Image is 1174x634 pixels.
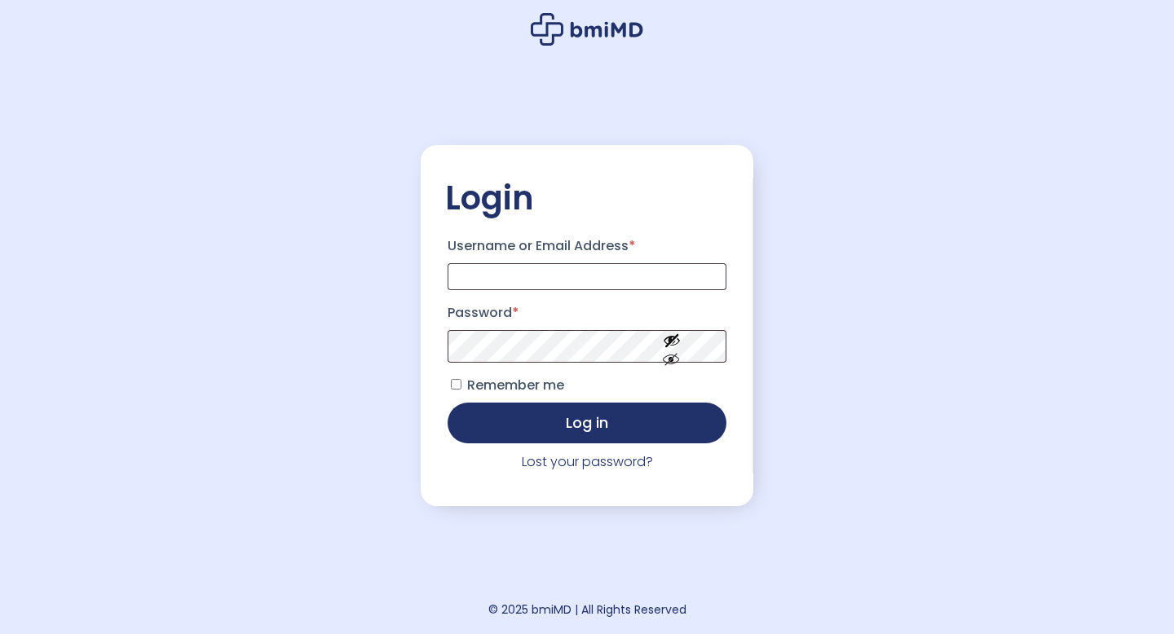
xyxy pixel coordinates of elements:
[488,598,686,621] div: © 2025 bmiMD | All Rights Reserved
[448,403,727,443] button: Log in
[448,300,727,326] label: Password
[448,233,727,259] label: Username or Email Address
[522,452,653,471] a: Lost your password?
[467,376,564,394] span: Remember me
[626,319,717,375] button: Show password
[445,178,730,218] h2: Login
[451,379,461,390] input: Remember me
